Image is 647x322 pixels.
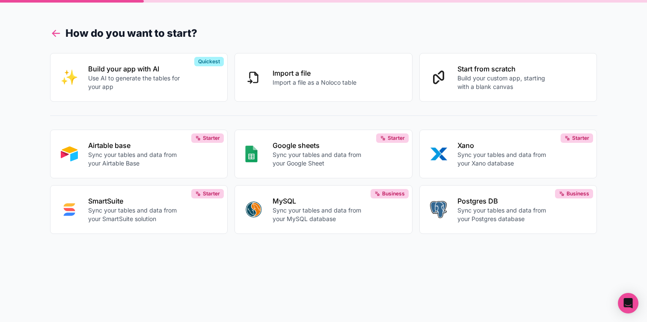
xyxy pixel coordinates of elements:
[388,135,405,142] span: Starter
[88,64,183,74] p: Build your app with AI
[50,185,228,234] button: SMART_SUITESmartSuiteSync your tables and data from your SmartSuite solutionStarter
[419,53,597,102] button: Start from scratchBuild your custom app, starting with a blank canvas
[618,293,638,313] div: Open Intercom Messenger
[234,185,413,234] button: MYSQLMySQLSync your tables and data from your MySQL databaseBusiness
[430,145,447,162] img: XANO
[88,206,183,223] p: Sync your tables and data from your SmartSuite solution
[273,78,356,87] p: Import a file as a Noloco table
[273,140,368,151] p: Google sheets
[194,57,224,66] div: Quickest
[572,135,589,142] span: Starter
[419,185,597,234] button: POSTGRESPostgres DBSync your tables and data from your Postgres databaseBusiness
[88,151,183,168] p: Sync your tables and data from your Airtable Base
[88,140,183,151] p: Airtable base
[430,201,447,218] img: POSTGRES
[50,53,228,102] button: INTERNAL_WITH_AIBuild your app with AIUse AI to generate the tables for your appQuickest
[61,69,78,86] img: INTERNAL_WITH_AI
[234,130,413,178] button: GOOGLE_SHEETSGoogle sheetsSync your tables and data from your Google SheetStarter
[457,74,552,91] p: Build your custom app, starting with a blank canvas
[88,196,183,206] p: SmartSuite
[50,130,228,178] button: AIRTABLEAirtable baseSync your tables and data from your Airtable BaseStarter
[419,130,597,178] button: XANOXanoSync your tables and data from your Xano databaseStarter
[234,53,413,102] button: Import a fileImport a file as a Noloco table
[273,206,368,223] p: Sync your tables and data from your MySQL database
[457,64,552,74] p: Start from scratch
[457,196,552,206] p: Postgres DB
[273,68,356,78] p: Import a file
[50,26,597,41] h1: How do you want to start?
[273,196,368,206] p: MySQL
[245,201,262,218] img: MYSQL
[567,190,589,197] span: Business
[88,74,183,91] p: Use AI to generate the tables for your app
[457,206,552,223] p: Sync your tables and data from your Postgres database
[203,135,220,142] span: Starter
[61,201,78,218] img: SMART_SUITE
[457,140,552,151] p: Xano
[457,151,552,168] p: Sync your tables and data from your Xano database
[245,145,258,162] img: GOOGLE_SHEETS
[382,190,405,197] span: Business
[273,151,368,168] p: Sync your tables and data from your Google Sheet
[203,190,220,197] span: Starter
[61,145,78,162] img: AIRTABLE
